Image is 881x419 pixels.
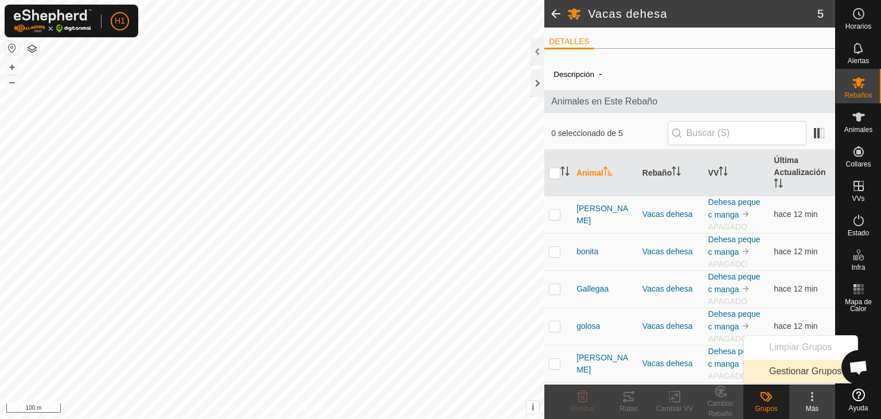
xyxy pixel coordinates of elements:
[848,57,869,64] span: Alertas
[741,321,750,331] img: hasta
[844,126,872,133] span: Animales
[708,235,761,257] a: Dehesa peque c manga
[594,64,606,83] span: -
[839,298,878,312] span: Mapa de Calor
[708,259,747,269] span: APAGADO
[836,384,881,416] a: Ayuda
[708,297,747,306] span: APAGADO
[115,15,125,27] span: H1
[576,283,609,295] span: Gallegaa
[741,359,750,368] img: hasta
[5,75,19,89] button: –
[638,150,704,196] th: Rebaño
[603,168,613,177] p-sorticon: Activar para ordenar
[708,347,761,368] a: Dehesa peque c manga
[852,195,864,202] span: VVs
[570,405,595,413] span: Eliminar
[845,161,871,168] span: Collares
[708,197,761,219] a: Dehesa peque c manga
[845,23,871,30] span: Horarios
[741,284,750,293] img: hasta
[293,404,332,414] a: Contáctenos
[697,398,743,419] div: Cambiar Rebaño
[642,283,699,295] div: Vacas dehesa
[25,42,39,56] button: Capas del Mapa
[849,405,868,412] span: Ayuda
[553,70,594,79] label: Descripción
[708,222,747,231] span: APAGADO
[642,246,699,258] div: Vacas dehesa
[774,180,783,189] p-sorticon: Activar para ordenar
[708,371,747,381] span: APAGADO
[744,360,857,383] li: Gestionar Grupos
[774,209,817,219] span: 29 sept 2025, 20:37
[774,321,817,331] span: 29 sept 2025, 20:37
[672,168,681,177] p-sorticon: Activar para ordenar
[544,36,594,49] li: DETALLES
[741,247,750,256] img: hasta
[668,121,806,145] input: Buscar (S)
[642,208,699,220] div: Vacas dehesa
[527,401,539,414] button: i
[576,320,600,332] span: golosa
[769,150,835,196] th: Última Actualización
[576,352,633,376] span: [PERSON_NAME]
[576,246,598,258] span: bonita
[5,41,19,55] button: Restablecer Mapa
[769,364,841,378] span: Gestionar Grupos
[743,404,789,414] div: Grupos
[774,247,817,256] span: 29 sept 2025, 20:36
[704,150,770,196] th: VV
[841,350,876,385] div: Chat abierto
[817,5,824,22] span: 5
[606,404,652,414] div: Rutas
[572,150,638,196] th: Animal
[774,284,817,293] span: 29 sept 2025, 20:36
[551,127,667,139] span: 0 seleccionado de 5
[642,320,699,332] div: Vacas dehesa
[642,358,699,370] div: Vacas dehesa
[14,9,92,33] img: Logo Gallagher
[848,230,869,236] span: Estado
[844,92,872,99] span: Rebaños
[5,60,19,74] button: +
[789,404,835,414] div: Más
[532,402,534,412] span: i
[588,7,817,21] h2: Vacas dehesa
[576,203,633,227] span: [PERSON_NAME]
[708,334,747,343] span: APAGADO
[851,264,865,271] span: Infra
[213,404,279,414] a: Política de Privacidad
[560,168,570,177] p-sorticon: Activar para ordenar
[652,404,697,414] div: Cambiar VV
[708,309,761,331] a: Dehesa peque c manga
[741,209,750,219] img: hasta
[708,272,761,294] a: Dehesa peque c manga
[719,168,728,177] p-sorticon: Activar para ordenar
[551,95,828,108] span: Animales en Este Rebaño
